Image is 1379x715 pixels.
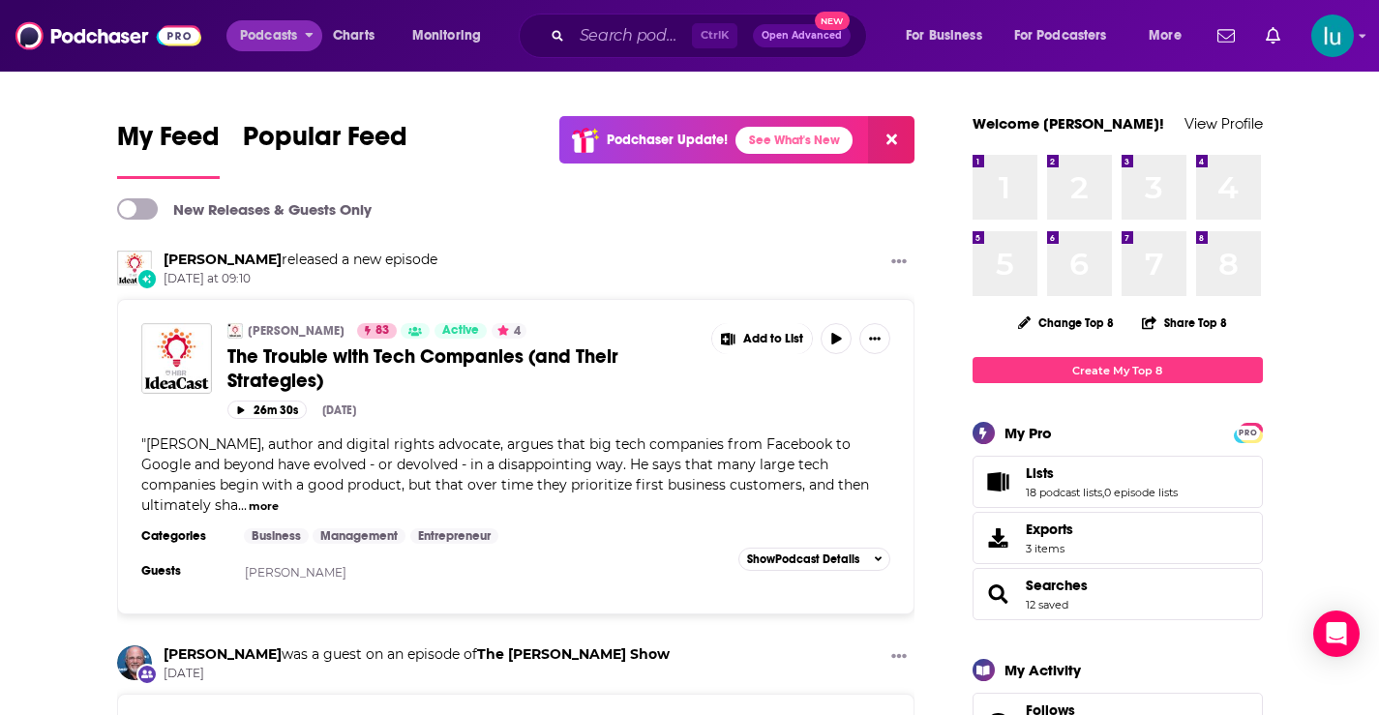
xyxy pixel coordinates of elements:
button: Show More Button [884,645,914,670]
a: Searches [979,581,1018,608]
span: [DATE] [164,666,670,682]
span: Ctrl K [692,23,737,48]
h3: Categories [141,528,228,544]
span: Active [442,321,479,341]
button: Open AdvancedNew [753,24,851,47]
div: Open Intercom Messenger [1313,611,1360,657]
div: My Pro [1004,424,1052,442]
a: New Releases & Guests Only [117,198,372,220]
img: Podchaser - Follow, Share and Rate Podcasts [15,17,201,54]
h3: Guests [141,563,228,579]
button: open menu [892,20,1006,51]
button: open menu [399,20,506,51]
h3: was a guest on an episode of [164,645,670,664]
input: Search podcasts, credits, & more... [572,20,692,51]
a: Charts [320,20,386,51]
a: Lists [979,468,1018,495]
span: Show Podcast Details [747,552,859,566]
span: For Business [906,22,982,49]
a: Entrepreneur [410,528,498,544]
a: Welcome [PERSON_NAME]! [973,114,1164,133]
a: 0 episode lists [1104,486,1178,499]
span: My Feed [117,120,220,164]
div: New Episode [136,268,158,289]
a: Searches [1026,577,1088,594]
span: Exports [1026,521,1073,538]
span: Podcasts [240,22,297,49]
div: Search podcasts, credits, & more... [537,14,885,58]
button: Show More Button [712,323,813,354]
a: View Profile [1184,114,1263,133]
span: 83 [375,321,389,341]
button: more [249,498,279,515]
span: 3 items [1026,542,1073,555]
img: The Trouble with Tech Companies (and Their Strategies) [141,323,212,394]
div: [DATE] [322,403,356,417]
img: HBR IdeaCast [117,251,152,285]
span: Exports [979,524,1018,551]
button: open menu [1002,20,1135,51]
a: Lists [1026,464,1178,482]
span: Add to List [743,332,803,346]
a: HBR IdeaCast [164,251,282,268]
div: New Appearance [136,664,158,685]
a: Show notifications dropdown [1210,19,1243,52]
div: My Activity [1004,661,1081,679]
span: [PERSON_NAME], author and digital rights advocate, argues that big tech companies from Facebook t... [141,435,869,514]
a: The Trouble with Tech Companies (and Their Strategies) [227,344,698,393]
span: Open Advanced [762,31,842,41]
button: open menu [1135,20,1206,51]
a: Exports [973,512,1263,564]
img: User Profile [1311,15,1354,57]
button: 26m 30s [227,401,307,419]
a: 12 saved [1026,598,1068,611]
button: Show More Button [884,251,914,275]
a: Active [435,323,487,339]
span: PRO [1237,426,1260,440]
a: [PERSON_NAME] [245,565,346,580]
button: Share Top 8 [1141,304,1228,342]
img: HBR IdeaCast [227,323,243,339]
a: 83 [357,323,397,339]
a: [PERSON_NAME] [248,323,345,339]
a: My Feed [117,120,220,179]
a: Show notifications dropdown [1258,19,1288,52]
button: open menu [226,20,322,51]
span: Lists [1026,464,1054,482]
button: Change Top 8 [1006,311,1126,335]
span: Charts [333,22,375,49]
span: " [141,435,869,514]
span: Monitoring [412,22,481,49]
span: [DATE] at 09:10 [164,271,437,287]
a: Business [244,528,309,544]
a: Management [313,528,405,544]
span: New [815,12,850,30]
p: Podchaser Update! [607,132,728,148]
button: ShowPodcast Details [738,548,891,571]
button: Show More Button [859,323,890,354]
h3: released a new episode [164,251,437,269]
a: The Bobby Bones Show [477,645,670,663]
a: Dave Ramsey [164,645,282,663]
span: ... [238,496,247,514]
span: Lists [973,456,1263,508]
button: 4 [492,323,526,339]
span: More [1149,22,1182,49]
span: Logged in as lusodano [1311,15,1354,57]
a: 18 podcast lists [1026,486,1102,499]
span: , [1102,486,1104,499]
img: Dave Ramsey [117,645,152,680]
a: Create My Top 8 [973,357,1263,383]
span: The Trouble with Tech Companies (and Their Strategies) [227,344,618,393]
span: For Podcasters [1014,22,1107,49]
span: Popular Feed [243,120,407,164]
a: Popular Feed [243,120,407,179]
button: Show profile menu [1311,15,1354,57]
